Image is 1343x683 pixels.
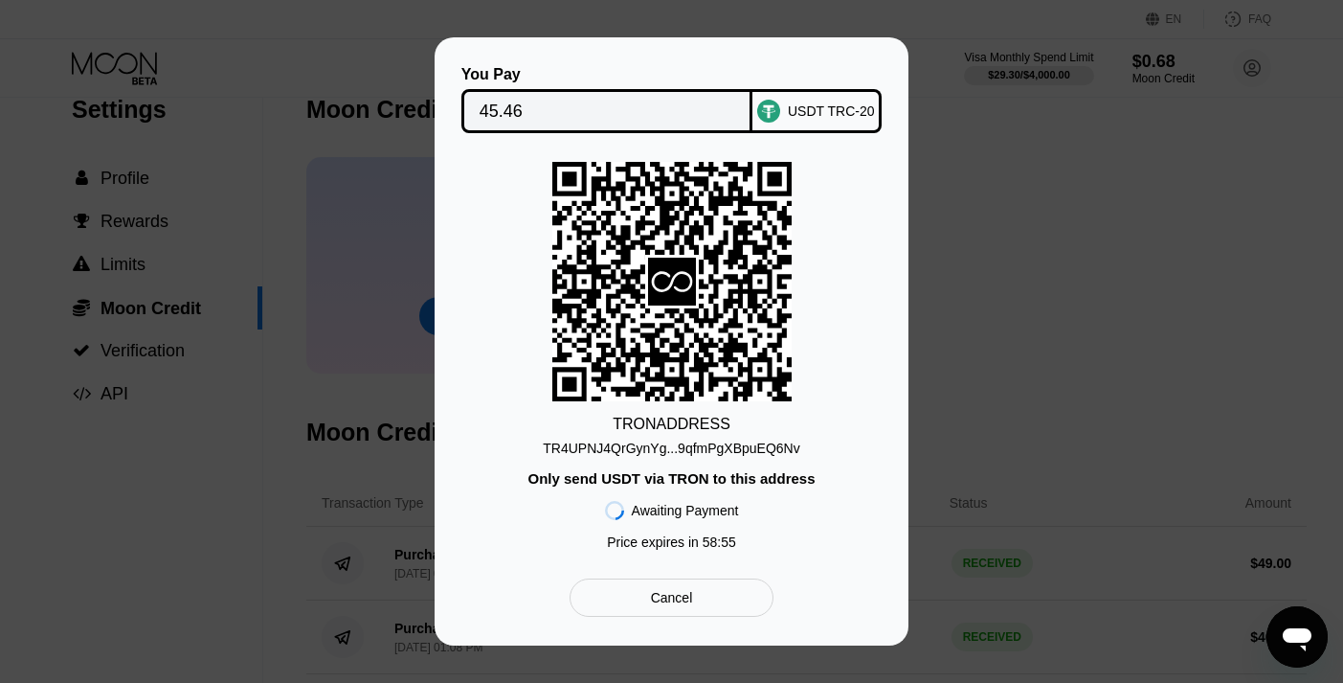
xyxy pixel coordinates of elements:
div: Cancel [570,579,773,617]
div: You Pay [461,66,753,83]
span: 58 : 55 [703,535,736,550]
div: Price expires in [607,535,736,550]
iframe: Button to launch messaging window [1266,606,1328,668]
div: USDT TRC-20 [788,103,875,119]
div: TR4UPNJ4QrGynYg...9qfmPgXBpuEQ6Nv [543,433,799,456]
div: Awaiting Payment [632,503,739,518]
div: You PayUSDT TRC-20 [463,66,880,133]
div: TR4UPNJ4QrGynYg...9qfmPgXBpuEQ6Nv [543,441,799,456]
div: TRON ADDRESS [613,416,730,433]
div: Only send USDT via TRON to this address [527,470,815,487]
div: Cancel [651,589,693,606]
